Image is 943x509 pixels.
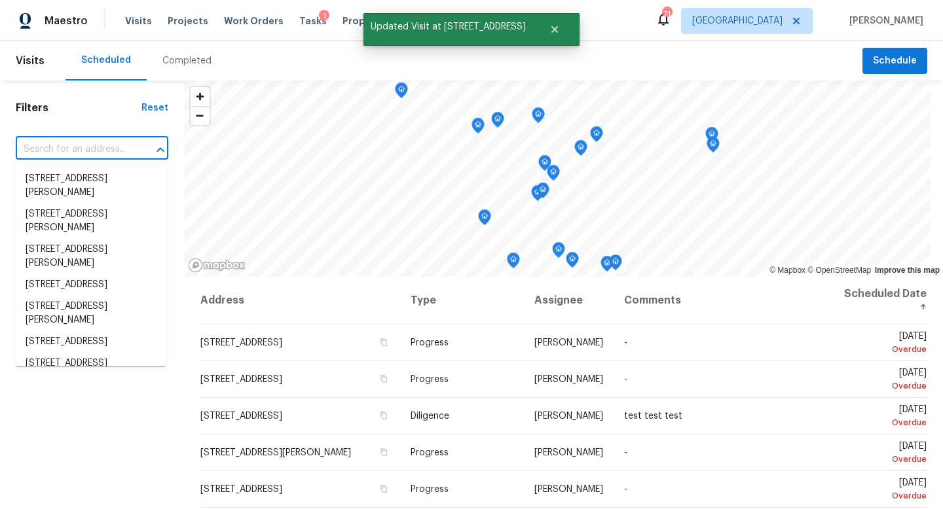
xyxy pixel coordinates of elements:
li: [STREET_ADDRESS] [15,331,166,353]
div: Overdue [843,343,927,356]
button: Zoom out [191,106,210,125]
div: Completed [162,54,212,67]
th: Assignee [524,277,614,325]
span: - [624,485,627,494]
span: Progress [411,485,449,494]
div: Map marker [609,254,622,275]
span: [STREET_ADDRESS] [200,338,282,347]
span: [PERSON_NAME] [534,338,603,347]
span: [GEOGRAPHIC_DATA] [692,14,783,27]
div: Map marker [491,112,504,132]
input: Search for an address... [16,139,132,160]
div: Map marker [536,183,549,203]
span: Progress [411,338,449,347]
span: Progress [411,375,449,384]
div: Map marker [705,127,718,147]
div: Scheduled [81,54,131,67]
canvas: Map [184,80,931,277]
div: Map marker [538,155,551,175]
span: [PERSON_NAME] [534,412,603,421]
span: Zoom out [191,107,210,125]
div: Overdue [843,453,927,466]
div: Reset [141,101,168,114]
div: Map marker [566,252,579,272]
li: [STREET_ADDRESS][PERSON_NAME] [15,203,166,239]
div: Map marker [552,242,565,262]
button: Copy Address [378,446,390,458]
a: Mapbox [769,266,805,275]
span: Projects [168,14,208,27]
div: Map marker [478,209,491,230]
button: Zoom in [191,87,210,106]
button: Copy Address [378,410,390,421]
li: [STREET_ADDRESS][PERSON_NAME] [15,168,166,203]
div: 1 [319,10,329,23]
span: [PERSON_NAME] [534,485,603,494]
button: Close [151,141,170,159]
span: [STREET_ADDRESS] [200,375,282,384]
span: Maestro [45,14,88,27]
span: Visits [125,14,152,27]
span: [STREET_ADDRESS] [200,412,282,421]
span: Visits [16,46,45,75]
span: [DATE] [843,478,927,502]
div: Map marker [574,140,587,160]
span: [PERSON_NAME] [534,375,603,384]
div: Overdue [843,489,927,502]
a: OpenStreetMap [807,266,871,275]
span: test test test [624,412,682,421]
span: [PERSON_NAME] [844,14,923,27]
li: [STREET_ADDRESS][PERSON_NAME] [15,239,166,274]
div: Map marker [547,165,560,185]
div: Overdue [843,416,927,429]
span: - [624,338,627,347]
button: Copy Address [378,373,390,385]
span: Progress [411,448,449,457]
li: [STREET_ADDRESS] [15,274,166,296]
span: [DATE] [843,405,927,429]
th: Comments [614,277,832,325]
a: Improve this map [875,266,940,275]
span: Tasks [299,16,327,26]
button: Close [533,16,576,43]
th: Type [400,277,524,325]
span: [DATE] [843,368,927,393]
span: Schedule [873,53,917,69]
div: Map marker [707,137,720,157]
div: Map marker [532,107,545,128]
span: [DATE] [843,442,927,466]
div: Map marker [531,185,544,205]
a: Mapbox homepage [188,258,246,273]
h1: Filters [16,101,141,114]
div: Map marker [395,82,408,103]
div: Map marker [590,126,603,147]
span: Work Orders [224,14,284,27]
button: Schedule [862,48,927,75]
span: - [624,375,627,384]
span: [DATE] [843,332,927,356]
span: - [624,448,627,457]
th: Scheduled Date ↑ [832,277,927,325]
button: Copy Address [378,483,390,495]
th: Address [200,277,400,325]
li: [STREET_ADDRESS][PERSON_NAME] [15,353,166,388]
span: Properties [342,14,394,27]
span: [STREET_ADDRESS] [200,485,282,494]
li: [STREET_ADDRESS][PERSON_NAME] [15,296,166,331]
div: Map marker [471,118,485,138]
div: Overdue [843,379,927,393]
button: Copy Address [378,336,390,348]
div: Map marker [507,253,520,273]
span: Updated Visit at [STREET_ADDRESS] [363,13,533,41]
span: [STREET_ADDRESS][PERSON_NAME] [200,448,351,457]
div: Map marker [601,256,614,276]
span: [PERSON_NAME] [534,448,603,457]
div: 71 [662,8,671,21]
span: Diligence [411,412,449,421]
